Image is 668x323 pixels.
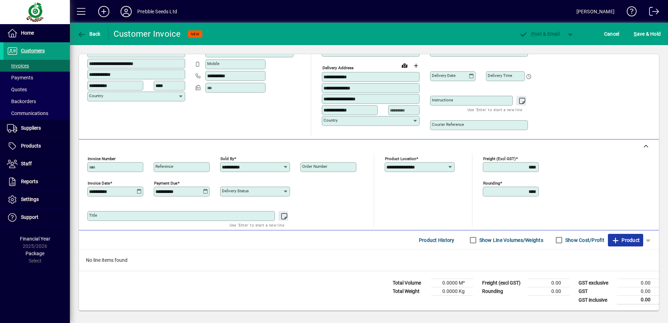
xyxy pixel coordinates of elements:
[3,84,70,95] a: Quotes
[575,296,617,304] td: GST inclusive
[222,188,249,193] mat-label: Delivery status
[419,235,455,246] span: Product History
[79,250,659,271] div: No line items found
[154,181,177,186] mat-label: Payment due
[26,251,44,256] span: Package
[608,234,643,246] button: Product
[432,122,464,127] mat-label: Courier Reference
[21,179,38,184] span: Reports
[634,31,637,37] span: S
[479,279,528,287] td: Freight (excl GST)
[399,60,410,71] a: View on map
[3,137,70,155] a: Products
[93,5,115,18] button: Add
[622,1,637,24] a: Knowledge Base
[644,1,659,24] a: Logout
[21,143,41,149] span: Products
[207,61,219,66] mat-label: Mobile
[483,156,516,161] mat-label: Freight (excl GST)
[3,209,70,226] a: Support
[617,287,659,296] td: 0.00
[389,287,431,296] td: Total Weight
[431,279,473,287] td: 0.0000 M³
[528,287,569,296] td: 0.00
[21,214,38,220] span: Support
[478,237,543,244] label: Show Line Volumes/Weights
[3,191,70,208] a: Settings
[89,213,97,218] mat-label: Title
[21,125,41,131] span: Suppliers
[389,279,431,287] td: Total Volume
[575,279,617,287] td: GST exclusive
[604,28,619,40] span: Cancel
[617,279,659,287] td: 0.00
[88,156,116,161] mat-label: Invoice number
[21,48,45,53] span: Customers
[575,287,617,296] td: GST
[77,31,101,37] span: Back
[611,235,640,246] span: Product
[632,28,662,40] button: Save & Hold
[431,287,473,296] td: 0.0000 Kg
[21,161,32,166] span: Staff
[531,31,535,37] span: P
[20,236,50,242] span: Financial Year
[483,181,500,186] mat-label: Rounding
[88,181,110,186] mat-label: Invoice date
[488,73,512,78] mat-label: Delivery time
[385,156,416,161] mat-label: Product location
[432,73,456,78] mat-label: Delivery date
[220,156,234,161] mat-label: Sold by
[114,28,181,40] div: Customer Invoice
[7,87,27,92] span: Quotes
[115,5,137,18] button: Profile
[7,110,48,116] span: Communications
[516,28,563,40] button: Post & Email
[3,155,70,173] a: Staff
[479,287,528,296] td: Rounding
[21,30,34,36] span: Home
[416,234,457,246] button: Product History
[519,31,560,37] span: ost & Email
[432,98,453,102] mat-label: Instructions
[3,95,70,107] a: Backorders
[191,32,199,36] span: NEW
[7,63,29,69] span: Invoices
[70,28,108,40] app-page-header-button: Back
[3,72,70,84] a: Payments
[21,196,39,202] span: Settings
[155,164,173,169] mat-label: Reference
[89,93,103,98] mat-label: Country
[528,279,569,287] td: 0.00
[3,60,70,72] a: Invoices
[3,120,70,137] a: Suppliers
[564,237,604,244] label: Show Cost/Profit
[467,106,522,114] mat-hint: Use 'Enter' to start a new line
[3,107,70,119] a: Communications
[3,173,70,191] a: Reports
[324,118,337,123] mat-label: Country
[302,164,327,169] mat-label: Order number
[7,99,36,104] span: Backorders
[602,28,621,40] button: Cancel
[3,24,70,42] a: Home
[137,6,177,17] div: Prebble Seeds Ltd
[7,75,33,80] span: Payments
[617,296,659,304] td: 0.00
[230,221,284,229] mat-hint: Use 'Enter' to start a new line
[576,6,615,17] div: [PERSON_NAME]
[75,28,102,40] button: Back
[634,28,661,40] span: ave & Hold
[410,60,421,71] button: Choose address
